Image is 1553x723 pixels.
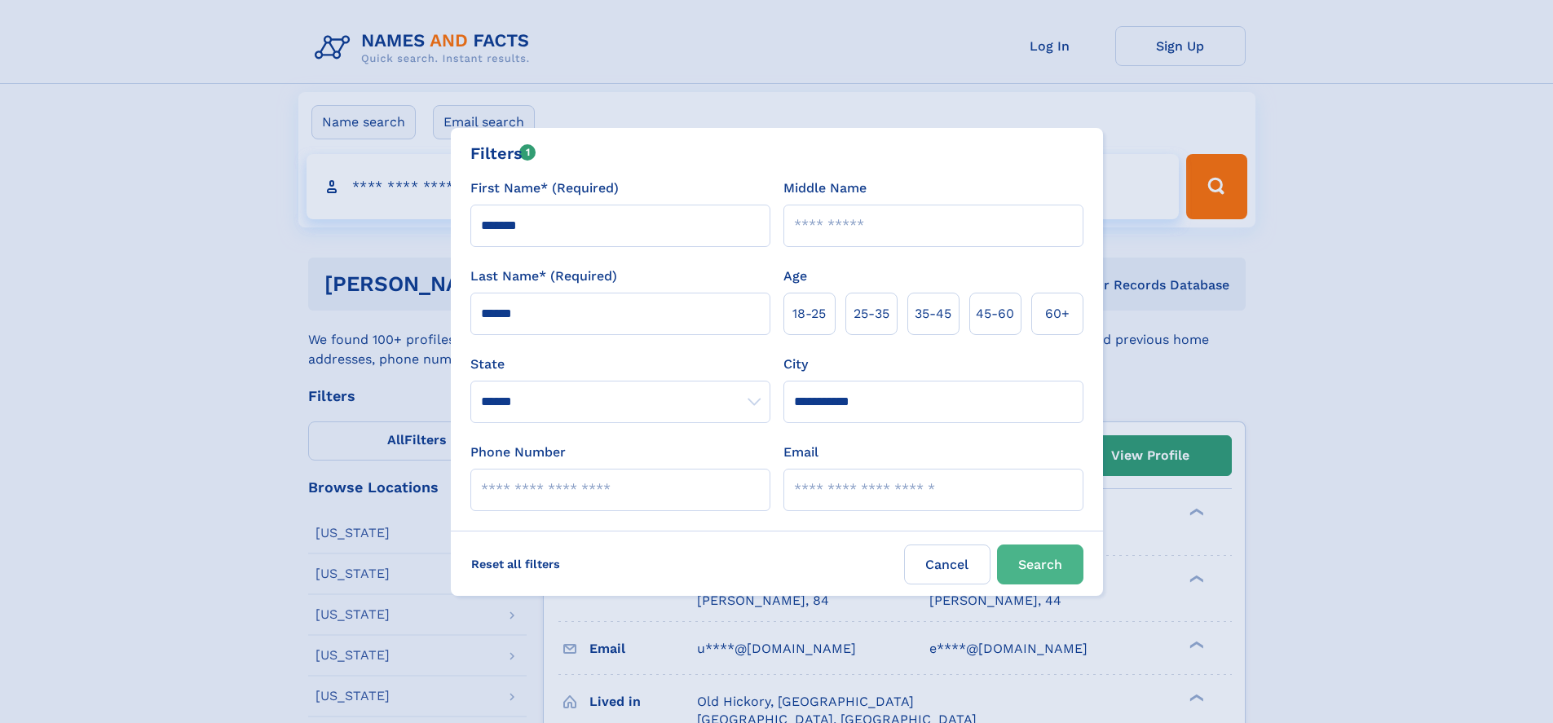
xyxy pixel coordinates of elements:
[470,267,617,286] label: Last Name* (Required)
[783,267,807,286] label: Age
[470,443,566,462] label: Phone Number
[792,304,826,324] span: 18‑25
[470,355,770,374] label: State
[915,304,951,324] span: 35‑45
[997,544,1083,584] button: Search
[783,355,808,374] label: City
[904,544,990,584] label: Cancel
[470,179,619,198] label: First Name* (Required)
[976,304,1014,324] span: 45‑60
[783,443,818,462] label: Email
[470,141,536,165] div: Filters
[854,304,889,324] span: 25‑35
[1045,304,1070,324] span: 60+
[461,544,571,584] label: Reset all filters
[783,179,867,198] label: Middle Name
